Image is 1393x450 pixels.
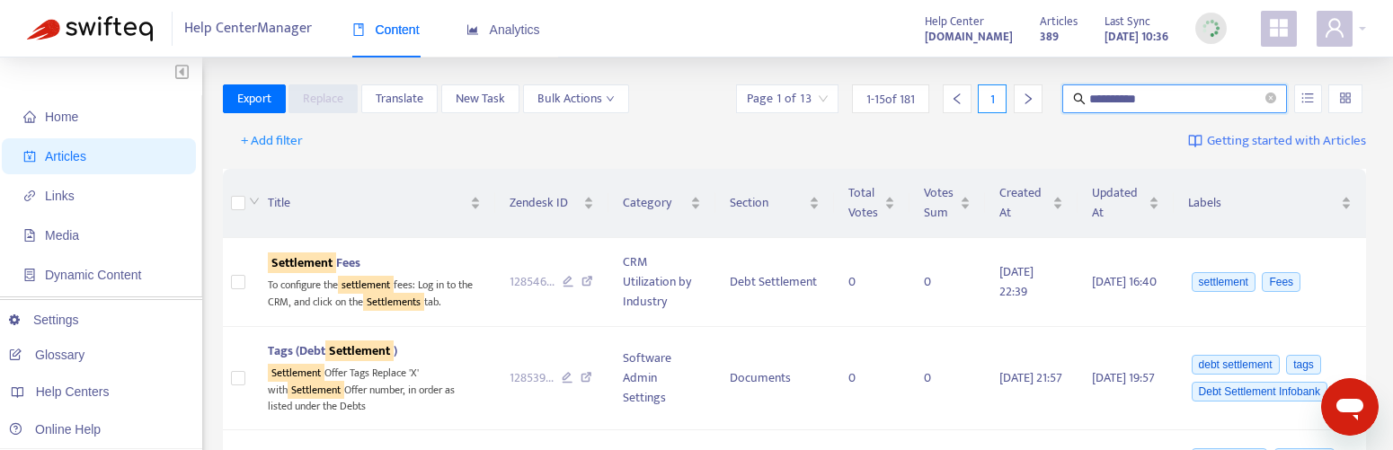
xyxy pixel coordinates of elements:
[466,23,479,36] span: area-chart
[1188,193,1337,213] span: Labels
[510,368,554,388] span: 128539 ...
[608,169,715,238] th: Category
[363,293,424,311] sqkw: Settlements
[1294,84,1322,113] button: unordered-list
[23,190,36,202] span: link
[1301,92,1314,104] span: unordered-list
[608,327,715,430] td: Software Admin Settings
[495,169,609,238] th: Zendesk ID
[249,196,260,207] span: down
[237,89,271,109] span: Export
[268,252,360,273] span: Fees
[1200,17,1222,40] img: sync_loading.0b5143dde30e3a21642e.gif
[510,272,555,292] span: 128546 ...
[1092,183,1145,223] span: Updated At
[1188,127,1366,155] a: Getting started with Articles
[1073,93,1086,105] span: search
[268,364,324,382] sqkw: Settlement
[9,422,101,437] a: Online Help
[268,273,481,310] div: To configure the fees: Log in to the CRM, and click on the tab.
[1265,93,1276,103] span: close-circle
[23,150,36,163] span: account-book
[1092,367,1155,388] span: [DATE] 19:57
[715,327,833,430] td: Documents
[36,384,110,399] span: Help Centers
[45,228,79,243] span: Media
[510,193,581,213] span: Zendesk ID
[1078,169,1174,238] th: Updated At
[1207,131,1366,152] span: Getting started with Articles
[23,269,36,281] span: container
[268,193,466,213] span: Title
[45,189,75,203] span: Links
[715,169,833,238] th: Section
[924,183,956,223] span: Votes Sum
[1192,272,1255,292] span: settlement
[1040,12,1078,31] span: Articles
[376,89,423,109] span: Translate
[909,238,985,327] td: 0
[1092,271,1157,292] span: [DATE] 16:40
[223,84,286,113] button: Export
[45,268,141,282] span: Dynamic Content
[45,110,78,124] span: Home
[288,381,344,399] sqkw: Settlement
[1192,355,1280,375] span: debt settlement
[1174,169,1366,238] th: Labels
[227,127,316,155] button: + Add filter
[925,12,984,31] span: Help Center
[834,327,909,430] td: 0
[951,93,963,105] span: left
[1265,91,1276,108] span: close-circle
[466,22,540,37] span: Analytics
[523,84,629,113] button: Bulk Actionsdown
[253,169,495,238] th: Title
[352,22,420,37] span: Content
[361,84,438,113] button: Translate
[1040,27,1059,47] strong: 389
[834,169,909,238] th: Total Votes
[9,313,79,327] a: Settings
[978,84,1007,113] div: 1
[456,89,505,109] span: New Task
[985,169,1078,238] th: Created At
[866,90,915,109] span: 1 - 15 of 181
[27,16,153,41] img: Swifteq
[834,238,909,327] td: 0
[1192,382,1327,401] span: Debt Settlement Infobank
[999,261,1034,302] span: [DATE] 22:39
[730,193,804,213] span: Section
[9,348,84,362] a: Glossary
[325,340,394,361] sqkw: Settlement
[909,169,985,238] th: Votes Sum
[1286,355,1321,375] span: tags
[441,84,519,113] button: New Task
[45,149,86,163] span: Articles
[537,89,615,109] span: Bulk Actions
[909,327,985,430] td: 0
[1268,17,1290,39] span: appstore
[715,238,833,327] td: Debt Settlement
[623,193,687,213] span: Category
[338,276,394,294] sqkw: settlement
[23,229,36,242] span: file-image
[999,183,1049,223] span: Created At
[925,26,1013,47] a: [DOMAIN_NAME]
[241,130,303,152] span: + Add filter
[1188,134,1202,148] img: image-link
[606,94,615,103] span: down
[268,252,336,273] sqkw: Settlement
[352,23,365,36] span: book
[1321,378,1379,436] iframe: Button to launch messaging window
[184,12,312,46] span: Help Center Manager
[608,238,715,327] td: CRM Utilization by Industry
[23,110,36,123] span: home
[999,367,1062,388] span: [DATE] 21:57
[848,183,881,223] span: Total Votes
[268,340,397,361] span: Tags (Debt )
[1324,17,1345,39] span: user
[1105,12,1150,31] span: Last Sync
[268,361,481,415] div: Offer Tags Replace 'X' with Offer number, in order as listed under the Debts
[1022,93,1034,105] span: right
[1105,27,1168,47] strong: [DATE] 10:36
